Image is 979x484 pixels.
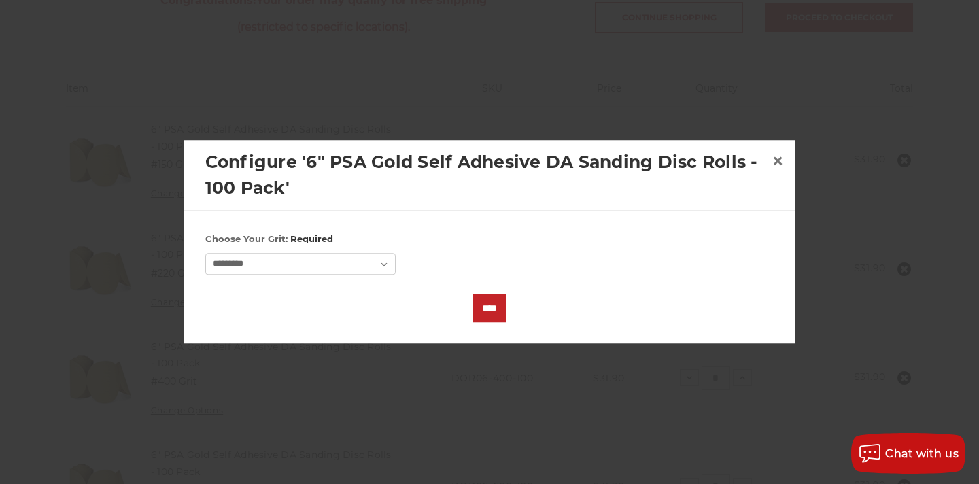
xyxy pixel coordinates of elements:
small: Required [290,233,333,244]
span: × [772,148,784,174]
span: Chat with us [885,447,959,460]
a: Close [767,150,789,172]
h2: Configure '6" PSA Gold Self Adhesive DA Sanding Disc Rolls - 100 Pack' [205,150,767,201]
button: Chat with us [851,433,965,474]
label: Choose Your Grit: [205,232,774,246]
